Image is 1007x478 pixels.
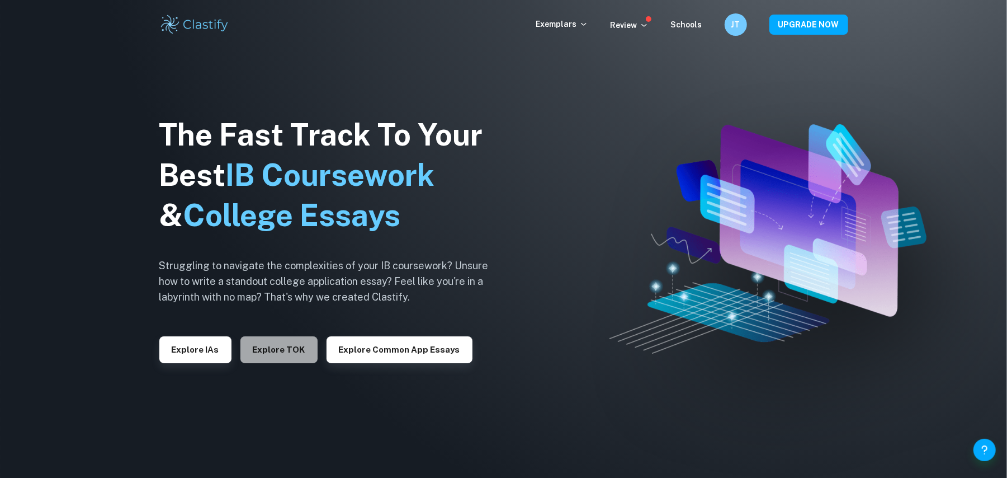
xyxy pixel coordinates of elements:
p: Exemplars [536,18,588,30]
span: College Essays [183,198,401,233]
span: IB Coursework [226,157,435,193]
h1: The Fast Track To Your Best & [159,115,506,236]
button: Explore IAs [159,336,231,363]
button: Explore Common App essays [327,336,472,363]
p: Review [611,19,649,31]
img: Clastify hero [609,124,926,354]
button: Explore TOK [240,336,318,363]
h6: JT [729,18,742,31]
button: Help and Feedback [973,439,996,461]
a: Explore TOK [240,344,318,354]
a: Schools [671,20,702,29]
button: JT [725,13,747,36]
a: Explore Common App essays [327,344,472,354]
a: Explore IAs [159,344,231,354]
button: UPGRADE NOW [769,15,848,35]
img: Clastify logo [159,13,230,36]
h6: Struggling to navigate the complexities of your IB coursework? Unsure how to write a standout col... [159,258,506,305]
